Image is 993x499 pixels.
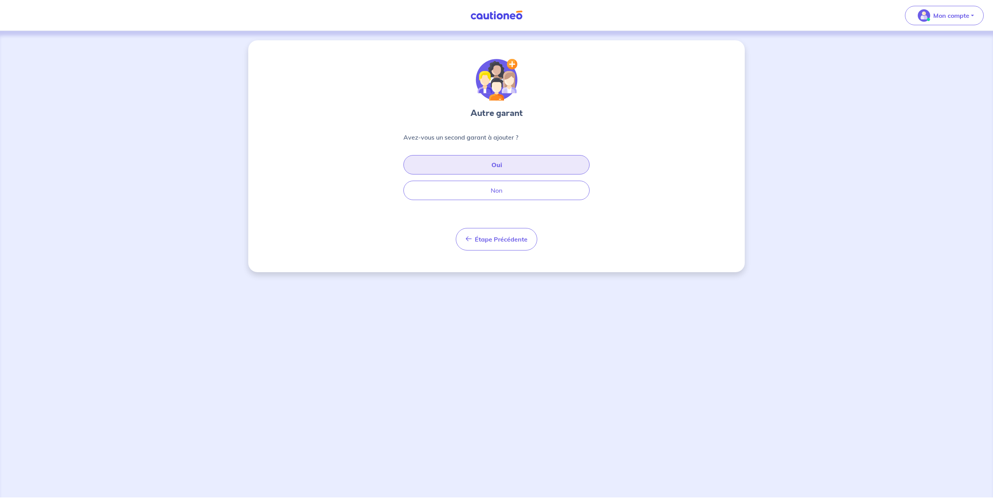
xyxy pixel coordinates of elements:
[403,155,590,174] button: Oui
[905,6,984,25] button: illu_account_valid_menu.svgMon compte
[476,59,517,101] img: illu_tenants_plus.svg
[403,132,518,143] p: Avez-vous un second garant à ajouter ?
[918,9,930,22] img: illu_account_valid_menu.svg
[933,11,969,20] p: Mon compte
[403,107,590,119] h3: Autre garant
[456,228,537,250] button: Étape Précédente
[467,10,526,20] img: Cautioneo
[403,181,590,200] button: Non
[475,235,528,243] span: Étape Précédente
